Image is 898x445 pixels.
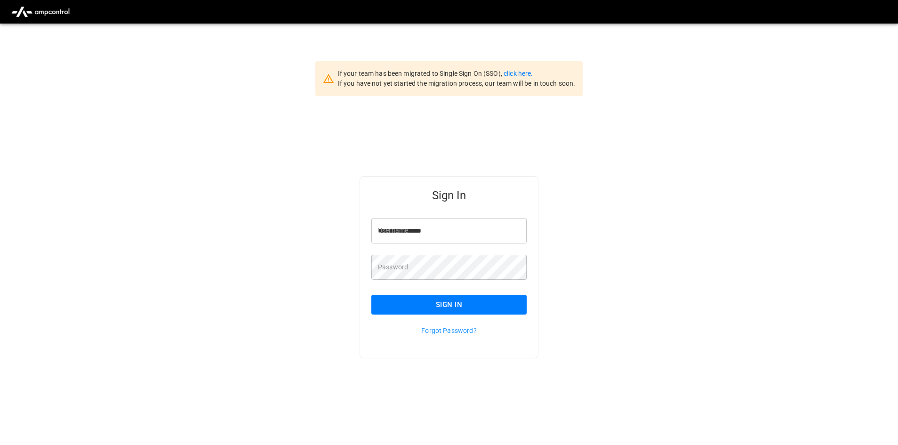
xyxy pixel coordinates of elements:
[338,80,576,87] span: If you have not yet started the migration process, our team will be in touch soon.
[8,3,73,21] img: ampcontrol.io logo
[504,70,533,77] a: click here.
[371,295,527,315] button: Sign In
[371,188,527,203] h5: Sign In
[371,326,527,335] p: Forgot Password?
[338,70,504,77] span: If your team has been migrated to Single Sign On (SSO),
